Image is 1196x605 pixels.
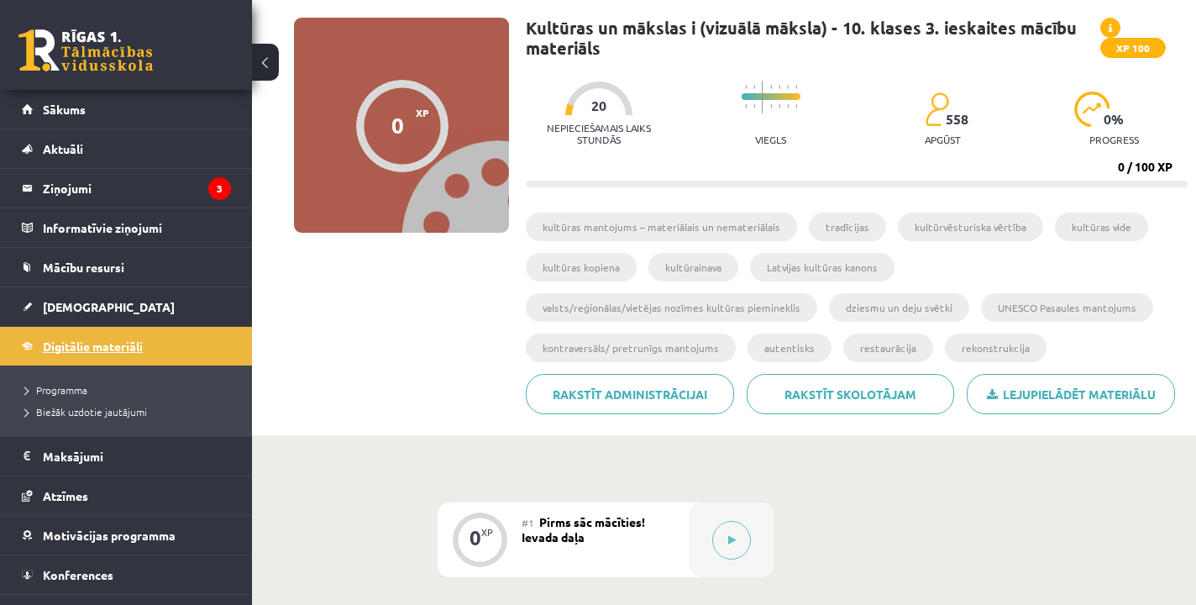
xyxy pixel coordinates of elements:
img: icon-short-line-57e1e144782c952c97e751825c79c345078a6d821885a25fce030b3d8c18986b.svg [779,104,780,108]
li: UNESCO Pasaules mantojums [981,293,1153,322]
span: Digitālie materiāli [43,339,143,354]
span: Pirms sāc mācīties! Ievada daļa [522,514,645,544]
a: Digitālie materiāli [22,327,231,366]
img: icon-progress-161ccf0a02000e728c5f80fcf4c31c7af3da0e1684b2b1d7c360e028c24a22f1.svg [1074,92,1110,127]
li: restaurācija [843,334,933,362]
i: 3 [208,177,231,200]
span: [DEMOGRAPHIC_DATA] [43,299,175,314]
li: kultūras kopiena [526,253,637,281]
img: students-c634bb4e5e11cddfef0936a35e636f08e4e9abd3cc4e673bd6f9a4125e45ecb1.svg [925,92,949,127]
span: Sākums [43,102,86,117]
p: Viegls [755,134,786,145]
span: XP [416,107,429,118]
li: kultūras mantojums – materiālais un nemateriālais [526,213,797,241]
a: Rīgas 1. Tālmācības vidusskola [18,29,153,71]
span: #1 [522,516,534,529]
a: Ziņojumi3 [22,169,231,208]
span: Programma [25,383,87,397]
p: progress [1089,134,1139,145]
span: 558 [946,112,968,127]
img: icon-long-line-d9ea69661e0d244f92f715978eff75569469978d946b2353a9bb055b3ed8787d.svg [762,81,763,113]
li: Latvijas kultūras kanons [750,253,894,281]
span: XP 100 [1100,38,1166,58]
a: Lejupielādēt materiālu [967,374,1175,414]
span: Atzīmes [43,488,88,503]
div: 0 [391,113,404,138]
span: Aktuāli [43,141,83,156]
li: kultūrvēsturiska vērtība [898,213,1043,241]
a: Atzīmes [22,476,231,515]
a: Maksājumi [22,437,231,476]
li: kontraversāls/ pretrunīgs mantojums [526,334,736,362]
a: Aktuāli [22,129,231,168]
a: Biežāk uzdotie jautājumi [25,404,235,419]
h1: Kultūras un mākslas i (vizuālā māksla) - 10. klases 3. ieskaites mācību materiāls [526,18,1100,58]
span: Biežāk uzdotie jautājumi [25,405,147,418]
img: icon-short-line-57e1e144782c952c97e751825c79c345078a6d821885a25fce030b3d8c18986b.svg [753,104,755,108]
span: Konferences [43,567,113,582]
a: Motivācijas programma [22,516,231,555]
span: 0 % [1104,112,1125,127]
p: apgūst [925,134,961,145]
a: [DEMOGRAPHIC_DATA] [22,287,231,326]
img: icon-short-line-57e1e144782c952c97e751825c79c345078a6d821885a25fce030b3d8c18986b.svg [753,85,755,89]
a: Sākums [22,90,231,129]
img: icon-short-line-57e1e144782c952c97e751825c79c345078a6d821885a25fce030b3d8c18986b.svg [787,104,789,108]
a: Informatīvie ziņojumi [22,208,231,247]
li: tradīcijas [809,213,886,241]
a: Mācību resursi [22,248,231,287]
li: rekonstrukcija [945,334,1046,362]
span: 20 [591,98,606,113]
img: icon-short-line-57e1e144782c952c97e751825c79c345078a6d821885a25fce030b3d8c18986b.svg [745,85,747,89]
img: icon-short-line-57e1e144782c952c97e751825c79c345078a6d821885a25fce030b3d8c18986b.svg [745,104,747,108]
img: icon-short-line-57e1e144782c952c97e751825c79c345078a6d821885a25fce030b3d8c18986b.svg [770,104,772,108]
div: XP [481,528,493,537]
li: kultūrainava [648,253,738,281]
a: Programma [25,382,235,397]
li: kultūras vide [1055,213,1148,241]
a: Rakstīt skolotājam [747,374,955,414]
img: icon-short-line-57e1e144782c952c97e751825c79c345078a6d821885a25fce030b3d8c18986b.svg [787,85,789,89]
span: Mācību resursi [43,260,124,275]
legend: Informatīvie ziņojumi [43,208,231,247]
img: icon-short-line-57e1e144782c952c97e751825c79c345078a6d821885a25fce030b3d8c18986b.svg [795,85,797,89]
legend: Maksājumi [43,437,231,476]
li: autentisks [747,334,831,362]
img: icon-short-line-57e1e144782c952c97e751825c79c345078a6d821885a25fce030b3d8c18986b.svg [770,85,772,89]
img: icon-short-line-57e1e144782c952c97e751825c79c345078a6d821885a25fce030b3d8c18986b.svg [779,85,780,89]
div: 0 [469,530,481,545]
li: valsts/reģionālas/vietējas nozīmes kultūras piemineklis [526,293,817,322]
li: dziesmu un deju svētki [829,293,969,322]
span: Motivācijas programma [43,528,176,543]
p: Nepieciešamais laiks stundās [526,122,673,145]
legend: Ziņojumi [43,169,231,208]
a: Rakstīt administrācijai [526,374,734,414]
a: Konferences [22,555,231,594]
img: icon-short-line-57e1e144782c952c97e751825c79c345078a6d821885a25fce030b3d8c18986b.svg [795,104,797,108]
